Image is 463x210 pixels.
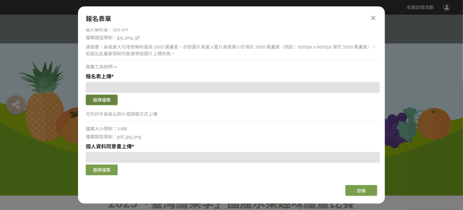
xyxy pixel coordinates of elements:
[86,44,380,57] div: 請留意，系統最大可接受解析度為 3600 萬畫素，亦即圖片寬度 x 圖片高度需小於等於 3600 萬畫素（例如：6000px x 6000px 等於 3600 萬畫素）。若超出此畫素限制可能會導...
[86,135,141,140] span: 檔案類型限制：pdf, jpg, png
[86,35,140,40] span: 檔案類型限制：jpg, png, gif
[86,111,380,118] p: 可列印手寫後以照片或掃描方式上傳
[86,15,111,23] span: 報名表單
[86,27,128,32] span: 圖片解析度：300 DPI
[345,185,377,196] button: 投稿
[86,144,132,150] span: 個人資料同意書上傳
[86,95,118,105] button: 選擇檔案
[86,165,118,175] button: 選擇檔案
[86,74,111,80] span: 報名表上傳
[86,65,113,70] span: 推薦工具說明
[407,5,434,10] span: 收藏這個活動
[86,127,127,132] span: 檔案大小限制：5 MB
[357,188,366,193] span: 投稿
